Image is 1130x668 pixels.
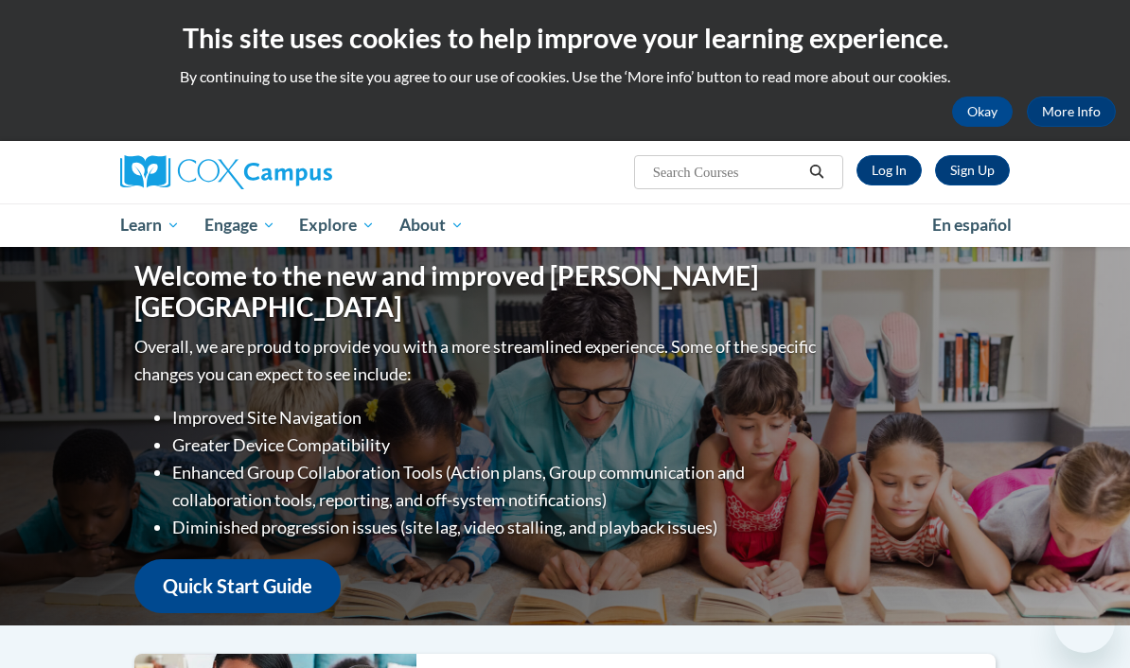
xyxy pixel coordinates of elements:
[192,203,288,247] a: Engage
[299,214,375,237] span: Explore
[120,214,180,237] span: Learn
[952,97,1013,127] button: Okay
[387,203,476,247] a: About
[287,203,387,247] a: Explore
[803,161,831,184] button: Search
[932,215,1012,235] span: En español
[172,431,821,459] li: Greater Device Compatibility
[134,333,821,388] p: Overall, we are proud to provide you with a more streamlined experience. Some of the specific cha...
[204,214,275,237] span: Engage
[134,260,821,324] h1: Welcome to the new and improved [PERSON_NAME][GEOGRAPHIC_DATA]
[920,205,1024,245] a: En español
[120,155,397,189] a: Cox Campus
[134,559,341,613] a: Quick Start Guide
[935,155,1010,185] a: Register
[120,155,332,189] img: Cox Campus
[106,203,1024,247] div: Main menu
[172,514,821,541] li: Diminished progression issues (site lag, video stalling, and playback issues)
[1054,592,1115,653] iframe: Button to launch messaging window
[14,66,1116,87] p: By continuing to use the site you agree to our use of cookies. Use the ‘More info’ button to read...
[856,155,922,185] a: Log In
[172,459,821,514] li: Enhanced Group Collaboration Tools (Action plans, Group communication and collaboration tools, re...
[172,404,821,431] li: Improved Site Navigation
[399,214,464,237] span: About
[14,19,1116,57] h2: This site uses cookies to help improve your learning experience.
[108,203,192,247] a: Learn
[651,161,803,184] input: Search Courses
[1027,97,1116,127] a: More Info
